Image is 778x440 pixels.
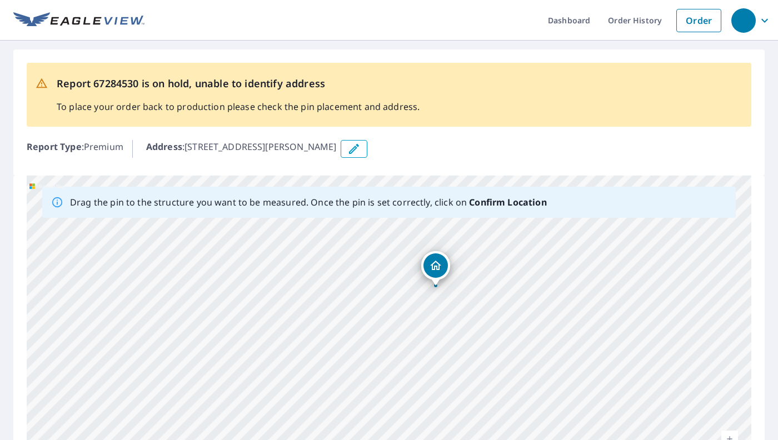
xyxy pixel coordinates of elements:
p: Drag the pin to the structure you want to be measured. Once the pin is set correctly, click on [70,196,547,209]
p: To place your order back to production please check the pin placement and address. [57,100,420,113]
p: Report 67284530 is on hold, unable to identify address [57,76,420,91]
div: Dropped pin, building 1, Residential property, 23012 Ash Creek Rd Anderson, CA 96007 [421,251,450,286]
b: Confirm Location [469,196,546,208]
b: Report Type [27,141,82,153]
p: : [STREET_ADDRESS][PERSON_NAME] [146,140,337,158]
b: Address [146,141,182,153]
a: Order [676,9,721,32]
p: : Premium [27,140,123,158]
img: EV Logo [13,12,144,29]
